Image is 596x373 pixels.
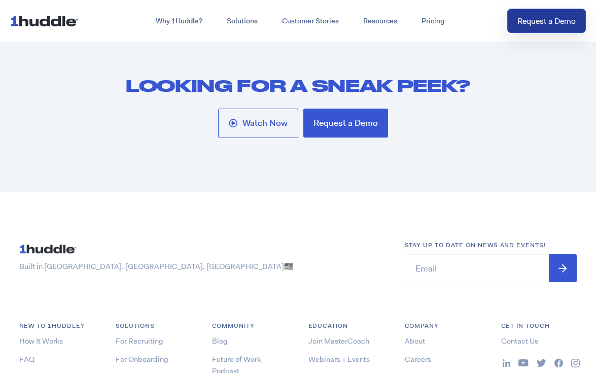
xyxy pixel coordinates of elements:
a: Careers [405,354,431,364]
img: ... [537,359,546,367]
p: Built in [GEOGRAPHIC_DATA]. [GEOGRAPHIC_DATA], [GEOGRAPHIC_DATA] [19,261,384,272]
a: FAQ [19,354,34,364]
span: Watch Now [242,119,288,128]
h6: Solutions [116,321,192,331]
a: Request a Demo [507,9,586,33]
img: ... [571,359,580,367]
img: ... [503,359,510,367]
a: Solutions [215,12,270,30]
span: 🇺🇸 [284,261,294,272]
h6: Education [308,321,384,331]
h6: NEW TO 1HUDDLE? [19,321,95,331]
span: Request a Demo [313,119,378,127]
a: For Onboarding [116,354,168,364]
a: Customer Stories [270,12,351,30]
img: ... [10,11,83,30]
a: Contact Us [501,336,538,346]
a: Resources [351,12,409,30]
h6: COMMUNITY [212,321,288,331]
h6: Stay up to date on news and events! [405,241,577,250]
a: How It Works [19,336,63,346]
a: Watch Now [218,109,298,138]
img: ... [554,359,563,367]
a: Pricing [409,12,457,30]
a: Join MasterCoach [308,336,369,346]
a: Request a Demo [303,109,388,138]
h6: Get in Touch [501,321,577,331]
a: Webinars + Events [308,354,370,364]
h6: COMPANY [405,321,481,331]
input: Email [405,254,577,282]
a: Blog [212,336,228,346]
a: For Recruiting [116,336,163,346]
a: About [405,336,425,346]
img: ... [518,359,529,366]
a: Why 1Huddle? [144,12,215,30]
input: Submit [549,254,577,282]
img: ... [19,241,80,257]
